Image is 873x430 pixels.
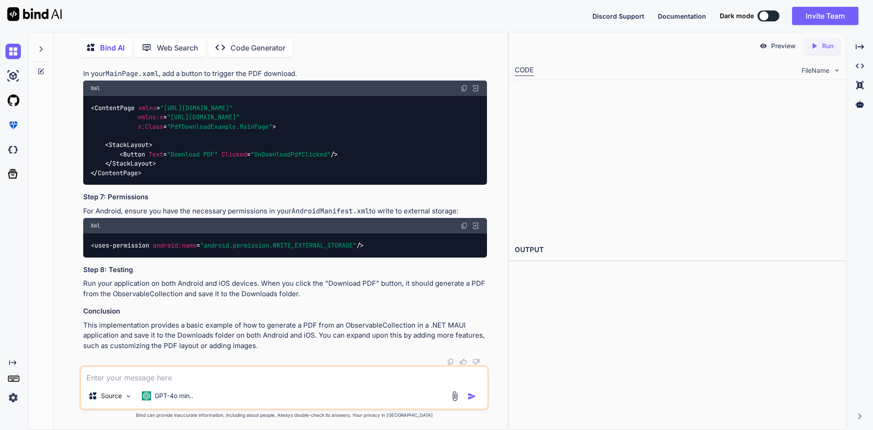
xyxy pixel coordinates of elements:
h3: Conclusion [83,306,487,317]
span: Button [123,150,145,158]
span: "PdfDownloadExample.MainPage" [167,122,272,131]
p: Source [101,391,122,400]
span: Dark mode [720,11,754,20]
img: Pick Models [125,392,132,400]
img: dislike [472,358,480,365]
span: "[URL][DOMAIN_NAME]" [167,113,240,121]
img: premium [5,117,21,133]
p: For Android, ensure you have the necessary permissions in your to write to external storage: [83,206,487,217]
span: Documentation [658,12,706,20]
p: Web Search [157,42,198,53]
img: chevron down [833,66,841,74]
p: GPT-4o min.. [155,391,193,400]
span: Xml [90,222,100,229]
span: FileName [802,66,829,75]
p: In your , add a button to trigger the PDF download. [83,69,487,79]
span: android:name [153,241,196,249]
span: ContentPage [98,169,138,177]
span: < = /> [91,241,364,249]
img: attachment [450,391,460,401]
img: ai-studio [5,68,21,84]
span: StackLayout [112,159,152,167]
img: settings [5,390,21,405]
span: "OnDownloadPdfClicked" [251,150,331,158]
span: </ > [105,159,156,167]
h2: OUTPUT [509,239,846,261]
button: Invite Team [792,7,858,25]
span: Text [149,150,163,158]
span: uses-permission [95,241,149,249]
span: StackLayout [109,141,149,149]
img: chat [5,44,21,59]
span: < > [105,141,152,149]
code: MainPage.xaml [105,69,159,78]
img: copy [461,85,468,92]
button: Documentation [658,11,706,21]
span: "Download PDF" [167,150,218,158]
img: Open in Browser [472,222,480,230]
img: copy [447,358,454,365]
img: copy [461,222,468,229]
span: "android.permission.WRITE_EXTERNAL_STORAGE" [200,241,356,249]
img: Bind AI [7,7,62,21]
img: like [460,358,467,365]
img: GPT-4o mini [142,391,151,400]
h3: Step 8: Testing [83,265,487,275]
img: preview [759,42,768,50]
p: Preview [771,41,796,51]
div: CODE [515,65,534,76]
p: This implementation provides a basic example of how to generate a PDF from an ObservableCollectio... [83,320,487,351]
p: Run [822,41,833,51]
span: "[URL][DOMAIN_NAME]" [160,104,233,112]
button: Discord Support [592,11,644,21]
span: Xml [90,85,100,92]
p: Bind AI [100,42,125,53]
img: icon [467,392,477,401]
span: Clicked [221,150,247,158]
span: </ > [90,169,141,177]
span: < = = /> [120,150,338,158]
span: ContentPage [95,104,135,112]
p: Run your application on both Android and iOS devices. When you click the "Download PDF" button, i... [83,278,487,299]
img: darkCloudIdeIcon [5,142,21,157]
img: githubLight [5,93,21,108]
span: xmlns:x [138,113,163,121]
span: x:Class [138,122,163,131]
span: < = = = > [90,104,276,131]
code: AndroidManifest.xml [291,207,369,216]
p: Bind can provide inaccurate information, including about people. Always double-check its answers.... [80,412,489,419]
img: Open in Browser [472,84,480,92]
span: xmlns [138,104,156,112]
h3: Step 7: Permissions [83,192,487,202]
span: Discord Support [592,12,644,20]
p: Code Generator [231,42,286,53]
